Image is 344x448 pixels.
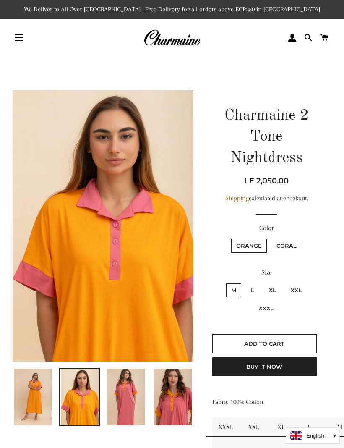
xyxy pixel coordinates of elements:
button: Buy it now [212,357,317,376]
td: XXXL [212,418,242,437]
p: Fabric 100% Cotton [212,397,321,407]
div: calculated at checkout. [212,193,321,204]
td: L [301,418,331,437]
label: Coral [271,239,302,253]
a: English [290,431,335,440]
label: Orange [231,239,267,253]
img: Charmaine 2 Tone Nightdress [13,90,193,362]
img: Charmaine Egypt [143,29,200,47]
span: LE 2,050.00 [245,176,289,186]
td: XL [271,418,301,437]
label: XL [264,283,281,297]
td: XXL [242,418,272,437]
img: Load image into Gallery viewer, Charmaine 2 Tone Nightdress [107,369,145,425]
img: Load image into Gallery viewer, Charmaine 2 Tone Nightdress [61,369,99,425]
a: Shipping [225,194,249,202]
img: Load image into Gallery viewer, Charmaine 2 Tone Nightdress [154,369,192,425]
label: L [246,283,259,297]
label: XXXL [254,301,279,315]
button: Add to Cart [212,334,317,353]
i: English [306,433,324,438]
h1: Charmaine 2 Tone Nightdress [212,105,321,169]
label: Size [212,267,321,278]
img: Load image into Gallery viewer, Charmaine 2 Tone Nightdress [14,369,52,425]
span: Add to Cart [244,340,284,347]
label: Color [212,223,321,233]
label: M [226,283,241,297]
label: XXL [286,283,307,297]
